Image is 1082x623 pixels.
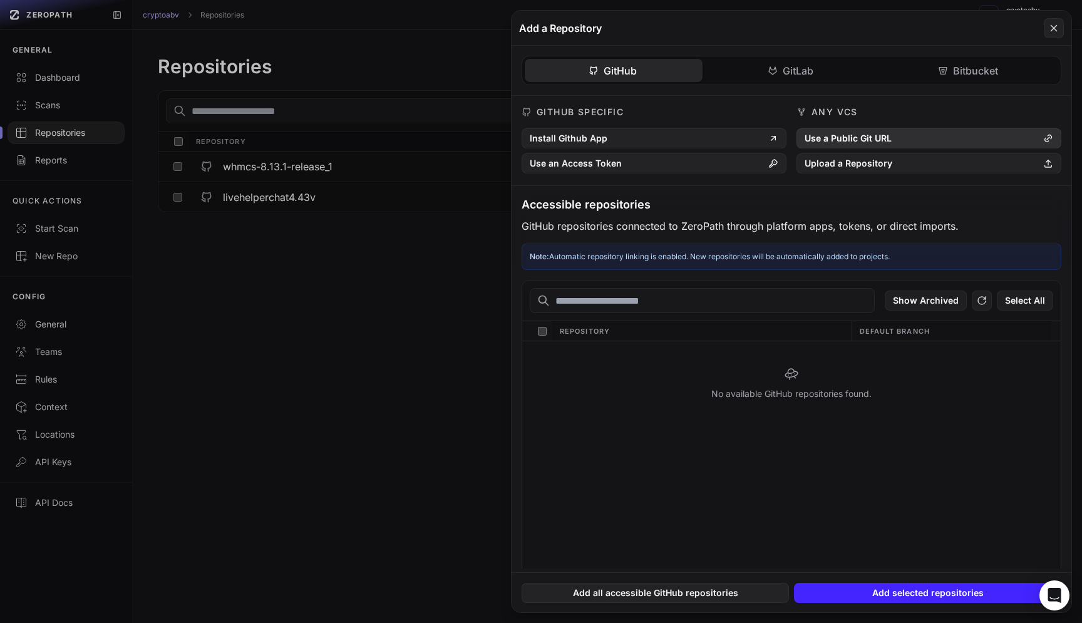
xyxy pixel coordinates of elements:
div: Open Intercom Messenger [1039,580,1069,610]
button: GitHub [525,59,703,82]
div: No available GitHub repositories found. [522,341,1061,425]
button: GitLab [703,59,880,82]
button: Install Github App [522,128,786,148]
h4: Any VCS [811,106,858,118]
p: Automatic repository linking is enabled. New repositories will be automatically added to projects. [530,252,1053,262]
h4: GitHub Specific [537,106,624,118]
button: Use a Public Git URL [796,128,1061,148]
span: Note: [530,252,549,261]
button: Use an Access Token [522,153,786,173]
button: Add all accessible GitHub repositories [522,583,789,603]
button: Add selected repositories [794,583,1061,603]
p: GitHub repositories connected to ZeroPath through platform apps, tokens, or direct imports. [522,219,1061,234]
h3: Add a Repository [519,21,602,36]
button: Upload a Repository [796,153,1061,173]
button: Bitbucket [880,59,1058,82]
div: Default Branch [852,321,1051,341]
button: Select All [997,291,1053,311]
h3: Accessible repositories [522,196,1061,214]
div: Repository [552,321,852,341]
button: Show Archived [885,291,967,311]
